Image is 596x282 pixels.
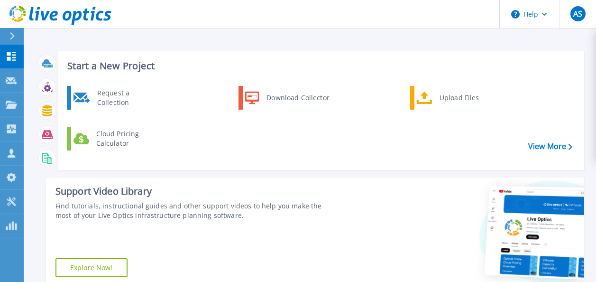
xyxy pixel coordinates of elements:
[262,88,333,107] div: Download Collector
[435,88,505,107] div: Upload Files
[238,86,336,110] a: Download Collector
[528,142,572,151] a: View More
[67,127,164,150] a: Cloud Pricing Calculator
[573,10,582,18] span: AS
[92,88,162,107] div: Request a Collection
[67,86,164,110] a: Request a Collection
[55,201,335,220] div: Find tutorials, instructional guides and other support videos to help you make the most of your L...
[410,86,507,110] a: Upload Files
[67,61,572,71] h3: Start a New Project
[92,129,162,148] div: Cloud Pricing Calculator
[55,185,335,197] div: Support Video Library
[55,258,128,277] a: Explore Now!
